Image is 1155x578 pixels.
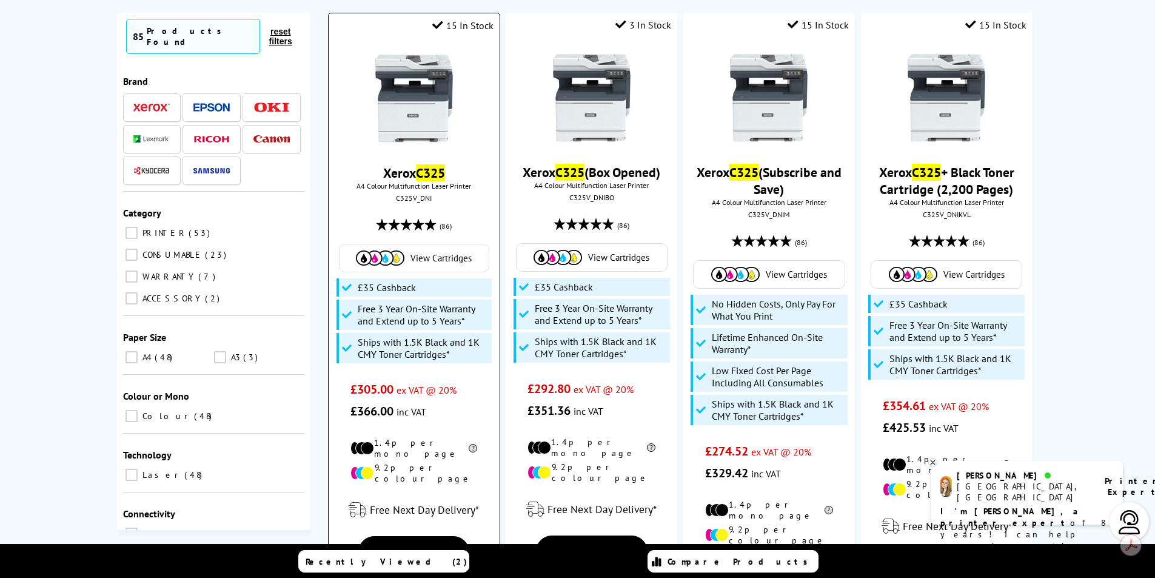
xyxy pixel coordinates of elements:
[712,331,844,355] span: Lifetime Enhanced On-Site Warranty*
[123,331,166,343] span: Paper Size
[123,508,175,520] span: Connectivity
[940,506,1082,528] b: I'm [PERSON_NAME], a printer expert
[253,102,290,113] img: OKI
[711,267,760,282] img: Cartridges
[228,352,242,363] span: A3
[155,352,175,363] span: 48
[879,164,1014,198] a: XeroxC325+ Black Toner Cartridge (2,200 Pages)
[788,19,849,31] div: 15 In Stock
[139,271,197,282] span: WARRANTY
[133,135,170,143] img: Lexmark
[723,52,814,143] img: xerox-c325-front-small.jpg
[943,269,1005,280] span: View Cartridges
[705,465,748,481] span: £329.42
[397,406,426,418] span: inc VAT
[184,469,205,480] span: 48
[867,198,1026,207] span: A4 Colour Multifunction Laser Printer
[512,492,671,526] div: modal_delivery
[198,271,218,282] span: 7
[214,351,226,363] input: A3 3
[335,181,493,190] span: A4 Colour Multifunction Laser Printer
[298,550,469,573] a: Recently Viewed (2)
[867,509,1026,543] div: modal_delivery
[397,384,457,396] span: ex VAT @ 20%
[648,550,819,573] a: Compare Products
[126,292,138,304] input: ACCESSORY 2
[668,556,814,567] span: Compare Products
[536,536,648,567] a: View
[139,227,187,238] span: PRINTER
[729,164,758,181] mark: C325
[712,298,844,322] span: No Hidden Costs, Only Pay For What You Print
[534,250,582,265] img: Cartridges
[346,250,483,266] a: View Cartridges
[193,103,230,112] img: Epson
[889,298,948,310] span: £35 Cashback
[535,335,667,360] span: Ships with 1.5K Black and 1K CMY Toner Cartridges*
[358,303,489,327] span: Free 3 Year On-Site Warranty and Extend up to 5 Years*
[901,52,992,143] img: xerox-c325-front-small.jpg
[165,528,189,539] span: 50
[973,231,985,254] span: (86)
[139,249,204,260] span: CONSUMABLE
[870,210,1023,219] div: C325V_DNIKVL
[369,53,460,144] img: xerox-c325-front-small.jpg
[889,267,937,282] img: Cartridges
[358,536,469,568] a: View
[940,476,952,497] img: amy-livechat.png
[126,469,138,481] input: Laser 48
[350,403,393,419] span: £366.00
[705,499,833,521] li: 1.4p per mono page
[883,420,926,435] span: £425.53
[133,30,144,42] span: 85
[205,249,229,260] span: 23
[697,164,842,198] a: XeroxC325(Subscribe and Save)
[705,524,833,546] li: 9.2p per colour page
[617,214,629,237] span: (86)
[139,528,164,539] span: USB
[700,267,838,282] a: View Cartridges
[574,405,603,417] span: inc VAT
[358,281,416,294] span: £35 Cashback
[929,422,959,434] span: inc VAT
[940,506,1114,563] p: of 8 years! I can help you choose the right product
[546,52,637,143] img: xerox-c325-front-small.jpg
[139,411,193,422] span: Colour
[965,19,1026,31] div: 15 In Stock
[615,19,671,31] div: 3 In Stock
[689,198,849,207] span: A4 Colour Multifunction Laser Printer
[883,454,1011,476] li: 1.4p per mono page
[358,336,489,360] span: Ships with 1.5K Black and 1K CMY Toner Cartridges*
[126,410,138,422] input: Colour 48
[574,383,634,395] span: ex VAT @ 20%
[883,398,926,414] span: £354.61
[523,164,660,181] a: XeroxC325(Box Opened)
[555,164,584,181] mark: C325
[440,215,452,238] span: (86)
[350,462,477,484] li: 9.2p per colour page
[194,411,215,422] span: 48
[133,103,170,112] img: Xerox
[903,519,1012,533] span: Free Next Day Delivery*
[350,437,477,459] li: 1.4p per mono page
[410,252,472,264] span: View Cartridges
[126,227,138,239] input: PRINTER 53
[523,250,661,265] a: View Cartridges
[889,352,1022,377] span: Ships with 1.5K Black and 1K CMY Toner Cartridges*
[877,267,1016,282] a: View Cartridges
[123,449,172,461] span: Technology
[957,470,1090,481] div: [PERSON_NAME]
[588,252,649,263] span: View Cartridges
[383,164,445,181] a: XeroxC325
[889,319,1022,343] span: Free 3 Year On-Site Warranty and Extend up to 5 Years*
[123,207,161,219] span: Category
[370,503,479,517] span: Free Next Day Delivery*
[527,437,655,459] li: 1.4p per mono page
[193,168,230,173] img: Samsung
[512,181,671,190] span: A4 Colour Multifunction Laser Printer
[126,249,138,261] input: CONSUMABLE 23
[527,462,655,483] li: 9.2p per colour page
[253,135,290,143] img: Canon
[535,281,593,293] span: £35 Cashback
[515,193,668,202] div: C325V_DNIBO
